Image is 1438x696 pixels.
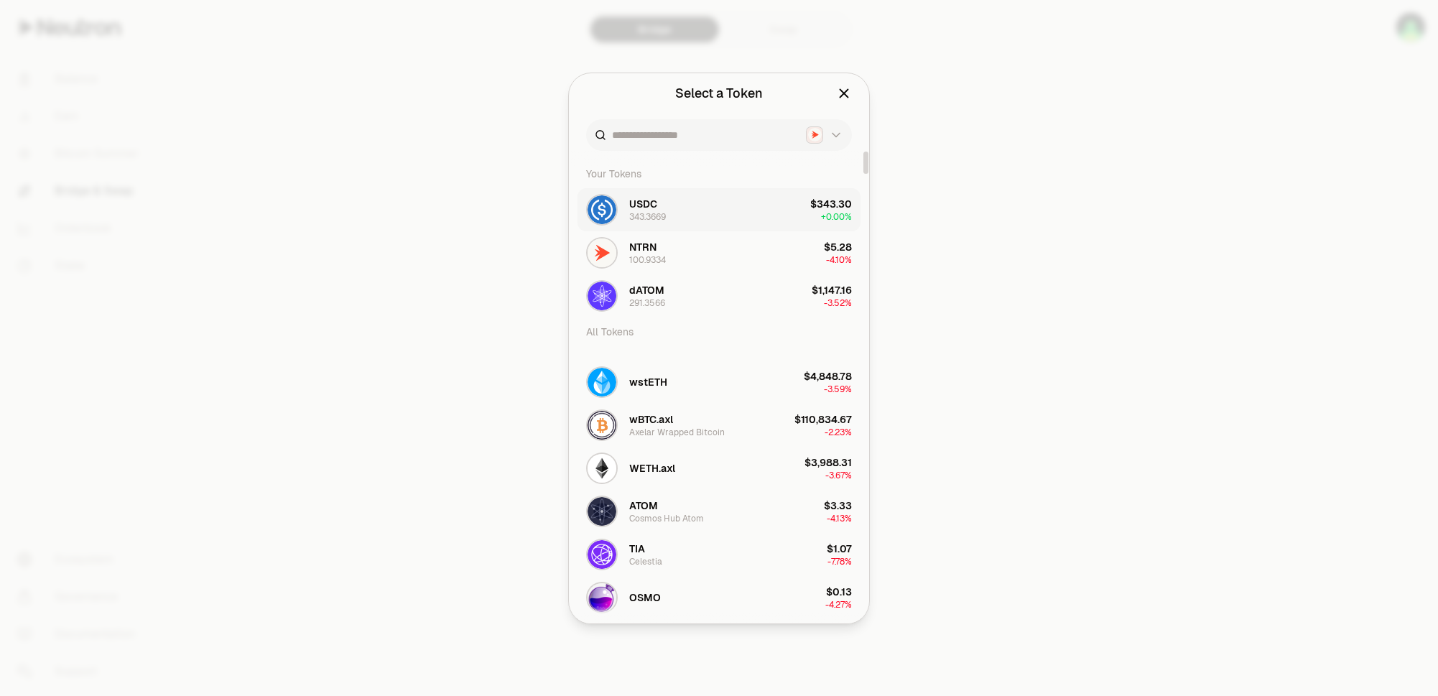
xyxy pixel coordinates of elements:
span: -3.59% [824,384,852,395]
span: USDC [629,197,657,211]
div: Cosmos Hub Atom [629,513,704,524]
span: -3.67% [825,470,852,481]
button: ATOM LogoATOMCosmos Hub Atom$3.33-4.13% [577,490,861,533]
img: OSMO Logo [588,583,616,612]
span: dATOM [629,283,664,297]
div: $4,848.78 [804,369,852,384]
div: $0.13 [826,585,852,599]
span: WETH.axl [629,461,675,475]
button: OSMO LogoOSMO$0.13-4.27% [577,576,861,619]
div: 343.3669 [629,211,666,223]
button: WETH.axl LogoWETH.axl$3,988.31-3.67% [577,447,861,490]
div: $1.07 [827,542,852,556]
span: -4.10% [826,254,852,266]
img: USDC Logo [588,195,616,224]
span: -2.23% [825,427,852,438]
div: $3,988.31 [804,455,852,470]
div: $5.28 [824,240,852,254]
img: dATOM Logo [588,282,616,310]
button: Neutron LogoNeutron Logo [806,126,843,144]
div: $110,834.67 [794,412,852,427]
div: 100.9334 [629,254,666,266]
span: ATOM [629,498,658,513]
span: OSMO [629,590,661,605]
div: Select a Token [675,83,763,103]
img: ATOM Logo [588,497,616,526]
img: WETH.axl Logo [588,454,616,483]
img: Neutron Logo [808,128,822,141]
span: NTRN [629,240,657,254]
span: -7.78% [827,556,852,567]
img: wstETH Logo [588,368,616,396]
img: NTRN Logo [588,238,616,267]
div: All Tokens [577,317,861,346]
div: 291.3566 [629,297,665,309]
div: $343.30 [810,197,852,211]
span: -4.27% [825,599,852,611]
button: wBTC.axl LogowBTC.axlAxelar Wrapped Bitcoin$110,834.67-2.23% [577,404,861,447]
img: wBTC.axl Logo [588,411,616,440]
span: -3.52% [824,297,852,309]
button: dATOM LogodATOM291.3566$1,147.16-3.52% [577,274,861,317]
span: TIA [629,542,645,556]
div: Your Tokens [577,159,861,188]
button: USDC LogoUSDC343.3669$343.30+0.00% [577,188,861,231]
div: $1,147.16 [812,283,852,297]
button: TIA LogoTIACelestia$1.07-7.78% [577,533,861,576]
span: wstETH [629,375,667,389]
button: wstETH LogowstETH$4,848.78-3.59% [577,361,861,404]
button: Close [836,83,852,103]
img: TIA Logo [588,540,616,569]
span: -4.13% [827,513,852,524]
span: wBTC.axl [629,412,673,427]
div: Celestia [629,556,662,567]
div: $3.33 [824,498,852,513]
div: Axelar Wrapped Bitcoin [629,427,725,438]
button: NTRN LogoNTRN100.9334$5.28-4.10% [577,231,861,274]
span: + 0.00% [821,211,852,223]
